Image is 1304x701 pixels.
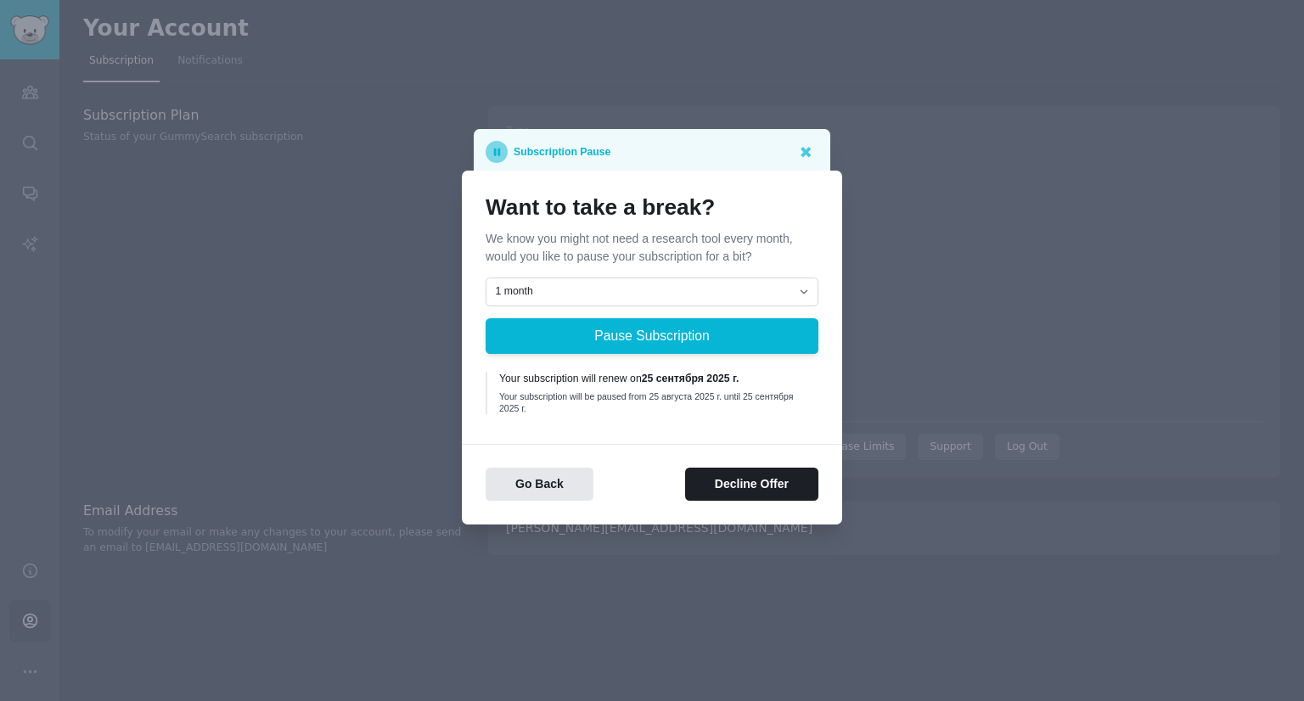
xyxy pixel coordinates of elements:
div: Your subscription will renew on [499,372,807,387]
div: Your subscription will be paused from 25 августа 2025 г. until 25 сентября 2025 г. [499,390,807,414]
p: Subscription Pause [514,141,610,163]
button: Go Back [486,468,593,501]
b: 25 сентября 2025 г. [642,373,739,384]
h1: Want to take a break? [486,194,818,222]
button: Pause Subscription [486,318,818,354]
p: We know you might not need a research tool every month, would you like to pause your subscription... [486,230,818,266]
button: Decline Offer [685,468,818,501]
